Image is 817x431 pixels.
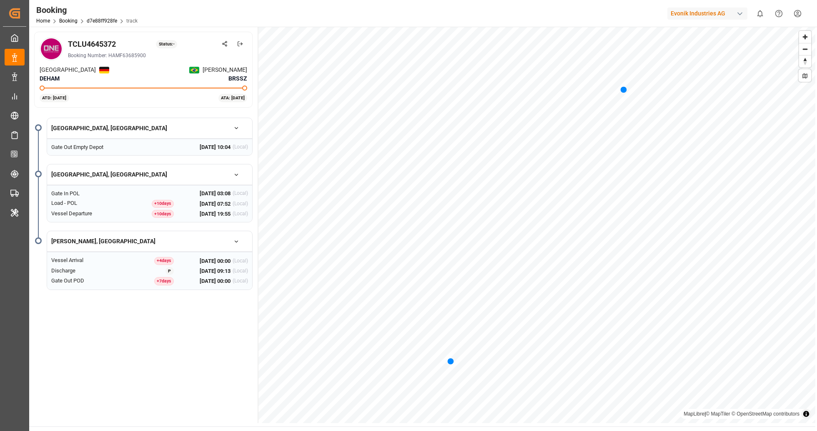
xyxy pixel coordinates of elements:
[801,409,811,419] summary: Toggle attribution
[799,55,811,67] button: Reset bearing to north
[200,189,231,198] span: [DATE] 03:08
[51,277,124,285] div: Gate Out POD
[68,38,116,50] div: TCLU4645372
[799,31,811,43] button: Zoom in
[68,52,247,59] div: Booking Number: HAMF63685900
[200,210,231,218] span: [DATE] 19:55
[684,411,704,417] a: MapLibre
[620,85,627,93] div: Map marker
[233,277,248,285] div: (Local)
[51,209,124,218] div: Vessel Departure
[157,267,183,275] button: P
[59,18,78,24] a: Booking
[87,18,117,24] a: d7e88ff928fe
[189,67,199,73] img: Netherlands
[51,256,124,265] div: Vessel Arrival
[751,4,769,23] button: show 0 new notifications
[200,200,231,208] span: [DATE] 07:52
[200,143,231,151] span: [DATE] 10:04
[233,267,248,275] div: (Local)
[218,94,248,102] div: ATA: [DATE]
[233,189,248,198] div: (Local)
[156,40,177,48] div: Status: -
[47,121,252,136] button: [GEOGRAPHIC_DATA], [GEOGRAPHIC_DATA]
[732,411,799,417] a: © OpenStreetMap contributors
[799,43,811,55] button: Zoom out
[233,210,248,218] div: (Local)
[152,210,174,218] div: + 10 day s
[154,277,174,285] div: + 7 day s
[200,257,231,265] span: [DATE] 00:00
[684,410,799,418] div: |
[51,199,124,208] div: Load - POL
[47,167,252,182] button: [GEOGRAPHIC_DATA], [GEOGRAPHIC_DATA]
[152,200,174,208] div: + 10 day s
[233,143,248,151] div: (Local)
[706,411,730,417] a: © MapTiler
[200,277,231,285] span: [DATE] 00:00
[154,257,174,265] div: + 4 day s
[99,67,109,73] img: Netherlands
[447,357,454,365] div: Map marker
[41,38,62,59] img: Carrier Logo
[51,143,124,151] div: Gate Out Empty Depot
[233,200,248,208] div: (Local)
[165,267,174,275] div: P
[667,8,747,20] div: Evonik Industries AG
[667,5,751,21] button: Evonik Industries AG
[769,4,788,23] button: Help Center
[228,74,247,83] span: BRSSZ
[258,27,815,423] canvas: Map
[203,66,247,74] span: [PERSON_NAME]
[51,189,124,198] div: Gate In POL
[200,267,231,275] span: [DATE] 09:13
[40,94,69,102] div: ATD: [DATE]
[51,267,124,275] div: Discharge
[233,257,248,265] div: (Local)
[47,234,252,249] button: [PERSON_NAME], [GEOGRAPHIC_DATA]
[40,66,96,74] span: [GEOGRAPHIC_DATA]
[40,75,60,82] span: DEHAM
[36,4,138,16] div: Booking
[36,18,50,24] a: Home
